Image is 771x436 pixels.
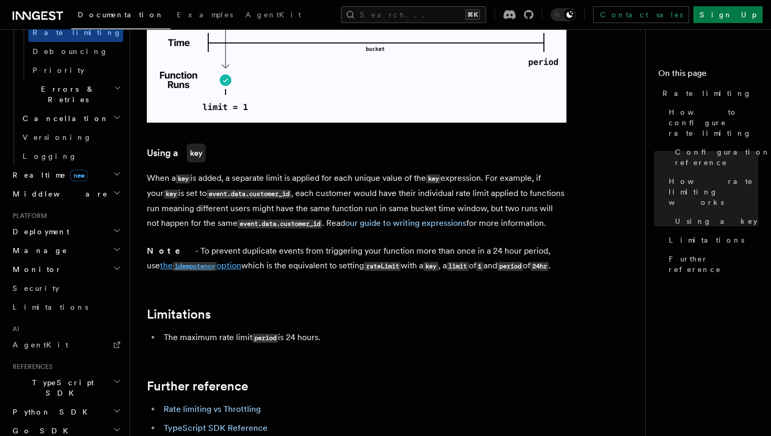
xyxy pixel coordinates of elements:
[170,3,239,28] a: Examples
[8,264,62,275] span: Monitor
[671,212,758,231] a: Using a key
[147,144,206,162] a: Using akey
[173,262,217,271] code: idempotency
[33,28,122,37] span: Rate limiting
[252,334,278,343] code: period
[665,172,758,212] a: How rate limiting works
[8,166,123,184] button: Realtimenew
[245,10,301,19] span: AgentKit
[8,279,123,298] a: Security
[160,260,241,270] a: theidempotencyoption
[665,231,758,249] a: Limitations
[8,377,113,398] span: TypeScript SDK
[177,10,233,19] span: Examples
[13,284,59,292] span: Security
[8,363,52,371] span: References
[18,80,123,109] button: Errors & Retries
[675,147,770,168] span: Configuration reference
[665,103,758,143] a: How to configure rate limiting
[693,6,763,23] a: Sign Up
[147,379,248,394] a: Further reference
[28,42,123,61] a: Debouncing
[426,175,441,183] code: key
[551,8,576,21] button: Toggle dark mode
[8,245,68,256] span: Manage
[18,128,123,147] a: Versioning
[238,220,322,228] code: event.data.customer_id
[71,3,170,29] a: Documentation
[8,402,123,421] button: Python SDK
[78,10,164,19] span: Documentation
[70,170,88,181] span: new
[8,226,69,237] span: Deployment
[423,262,438,271] code: key
[23,152,77,160] span: Logging
[8,426,74,436] span: Go SDK
[28,23,123,42] a: Rate limiting
[662,88,752,99] span: Rate limiting
[8,222,123,241] button: Deployment
[669,235,744,245] span: Limitations
[147,171,566,231] p: When a is added, a separate limit is applied for each unique value of the expression. For example...
[8,260,123,279] button: Monitor
[669,254,758,275] span: Further reference
[447,262,469,271] code: limit
[147,246,195,256] strong: Note
[658,67,758,84] h4: On this page
[147,307,211,322] a: Limitations
[18,109,123,128] button: Cancellation
[8,184,123,203] button: Middleware
[33,47,108,56] span: Debouncing
[176,175,190,183] code: key
[28,61,123,80] a: Priority
[497,262,523,271] code: period
[364,262,401,271] code: rateLimit
[33,66,84,74] span: Priority
[160,330,566,345] li: The maximum rate limit is 24 hours.
[18,147,123,166] a: Logging
[476,262,484,271] code: 1
[341,6,486,23] button: Search...⌘K
[8,407,94,417] span: Python SDK
[164,190,178,199] code: key
[8,170,88,180] span: Realtime
[18,84,114,105] span: Errors & Retries
[8,298,123,317] a: Limitations
[8,335,123,354] a: AgentKit
[8,241,123,260] button: Manage
[239,3,307,28] a: AgentKit
[345,218,466,228] a: our guide to writing expressions
[669,107,758,138] span: How to configure rate limiting
[164,423,267,433] a: TypeScript SDK Reference
[593,6,689,23] a: Contact sales
[465,9,480,20] kbd: ⌘K
[8,325,19,333] span: AI
[658,84,758,103] a: Rate limiting
[671,143,758,172] a: Configuration reference
[207,190,291,199] code: event.data.customer_id
[530,262,549,271] code: 24hr
[8,189,108,199] span: Middleware
[23,133,92,141] span: Versioning
[13,303,88,311] span: Limitations
[18,113,109,124] span: Cancellation
[13,341,68,349] span: AgentKit
[147,244,566,274] p: - To prevent duplicate events from triggering your function more than once in a 24 hour period, u...
[8,212,47,220] span: Platform
[187,144,206,162] code: key
[669,176,758,208] span: How rate limiting works
[164,404,261,414] a: Rate limiting vs Throttling
[8,373,123,402] button: TypeScript SDK
[675,216,757,226] span: Using a key
[665,249,758,279] a: Further reference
